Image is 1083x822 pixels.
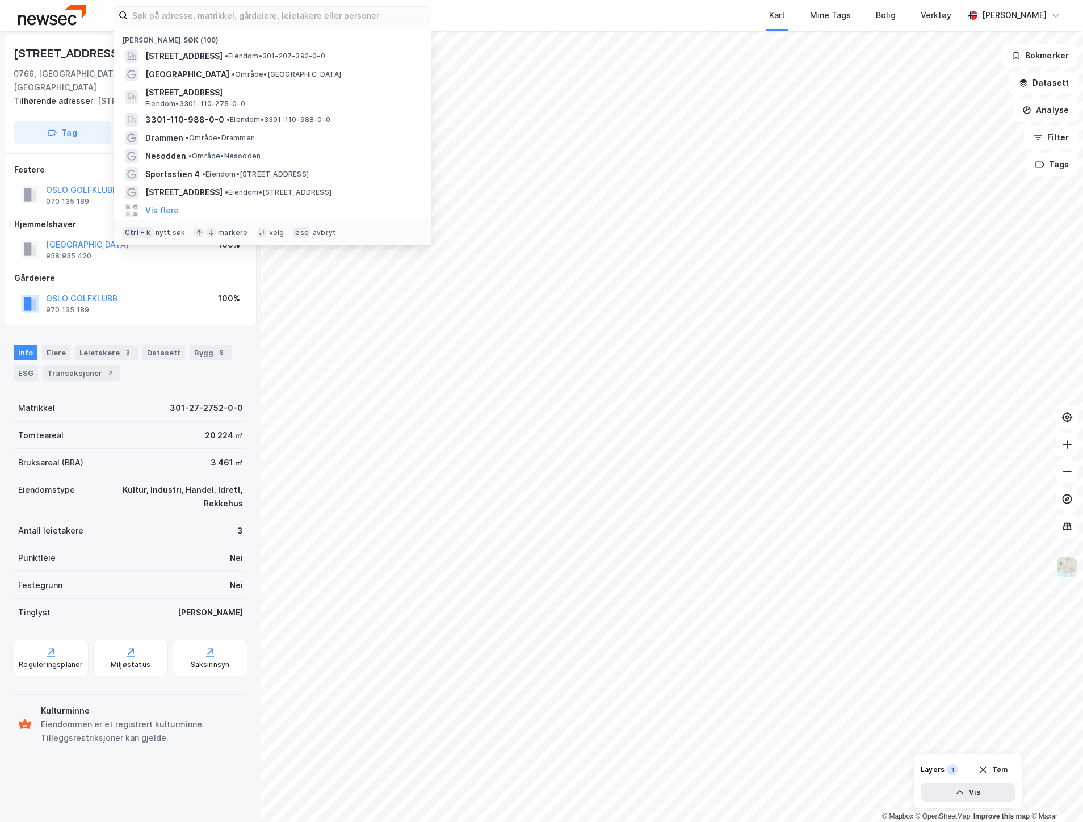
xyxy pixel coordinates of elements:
[186,133,255,142] span: Område • Drammen
[128,7,431,24] input: Søk på adresse, matrikkel, gårdeiere, leietakere eller personer
[225,52,228,60] span: •
[89,483,243,510] div: Kultur, Industri, Handel, Idrett, Rekkehus
[123,227,153,238] div: Ctrl + k
[14,217,247,231] div: Hjemmelshaver
[18,551,56,565] div: Punktleie
[269,228,284,237] div: velg
[188,152,192,160] span: •
[145,99,245,108] span: Eiendom • 3301-110-275-0-0
[145,68,229,81] span: [GEOGRAPHIC_DATA]
[42,345,70,360] div: Eiere
[947,764,958,775] div: 1
[18,524,83,538] div: Antall leietakere
[810,9,851,22] div: Mine Tags
[1056,556,1078,578] img: Z
[921,765,945,774] div: Layers
[114,27,431,47] div: [PERSON_NAME] søk (100)
[186,133,189,142] span: •
[230,578,243,592] div: Nei
[1026,768,1083,822] iframe: Chat Widget
[18,429,64,442] div: Tomteareal
[202,170,205,178] span: •
[145,149,186,163] span: Nesodden
[14,271,247,285] div: Gårdeiere
[18,578,62,592] div: Festegrunn
[225,188,228,196] span: •
[916,812,971,820] a: OpenStreetMap
[218,228,247,237] div: markere
[111,660,150,669] div: Miljøstatus
[14,345,37,360] div: Info
[41,704,243,718] div: Kulturminne
[218,292,240,305] div: 100%
[122,347,133,358] div: 3
[1002,44,1078,67] button: Bokmerker
[18,5,86,25] img: newsec-logo.f6e21ccffca1b3a03d2d.png
[1009,72,1078,94] button: Datasett
[232,70,235,78] span: •
[14,44,125,62] div: [STREET_ADDRESS]
[145,204,179,217] button: Vis flere
[876,9,896,22] div: Bolig
[41,718,243,745] div: Eiendommen er et registrert kulturminne. Tilleggsrestriksjoner kan gjelde.
[1026,768,1083,822] div: Kontrollprogram for chat
[19,660,83,669] div: Reguleringsplaner
[226,115,330,124] span: Eiendom • 3301-110-988-0-0
[14,67,158,94] div: 0766, [GEOGRAPHIC_DATA], [GEOGRAPHIC_DATA]
[18,456,83,469] div: Bruksareal (BRA)
[46,305,89,314] div: 970 135 189
[973,812,1030,820] a: Improve this map
[313,228,336,237] div: avbryt
[43,365,120,381] div: Transaksjoner
[769,9,785,22] div: Kart
[145,86,418,99] span: [STREET_ADDRESS]
[18,401,55,415] div: Matrikkel
[882,812,913,820] a: Mapbox
[18,483,75,497] div: Eiendomstype
[145,49,223,63] span: [STREET_ADDRESS]
[145,186,223,199] span: [STREET_ADDRESS]
[14,96,98,106] span: Tilhørende adresser:
[142,345,185,360] div: Datasett
[188,152,261,161] span: Område • Nesodden
[75,345,138,360] div: Leietakere
[145,113,224,127] span: 3301-110-988-0-0
[225,188,331,197] span: Eiendom • [STREET_ADDRESS]
[232,70,341,79] span: Område • [GEOGRAPHIC_DATA]
[205,429,243,442] div: 20 224 ㎡
[145,167,200,181] span: Sportsstien 4
[921,783,1015,802] button: Vis
[170,401,243,415] div: 301-27-2752-0-0
[1013,99,1078,121] button: Analyse
[211,456,243,469] div: 3 461 ㎡
[14,163,247,177] div: Festere
[156,228,186,237] div: nytt søk
[191,660,230,669] div: Saksinnsyn
[190,345,232,360] div: Bygg
[1024,126,1078,149] button: Filter
[14,121,111,144] button: Tag
[237,524,243,538] div: 3
[104,367,116,379] div: 2
[226,115,230,124] span: •
[216,347,227,358] div: 8
[971,761,1015,779] button: Tøm
[293,227,310,238] div: esc
[14,365,38,381] div: ESG
[46,251,91,261] div: 958 935 420
[982,9,1047,22] div: [PERSON_NAME]
[230,551,243,565] div: Nei
[178,606,243,619] div: [PERSON_NAME]
[1026,153,1078,176] button: Tags
[921,9,951,22] div: Verktøy
[46,197,89,206] div: 970 135 189
[202,170,309,179] span: Eiendom • [STREET_ADDRESS]
[18,606,51,619] div: Tinglyst
[14,94,238,108] div: [STREET_ADDRESS]
[145,131,183,145] span: Drammen
[225,52,325,61] span: Eiendom • 301-207-392-0-0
